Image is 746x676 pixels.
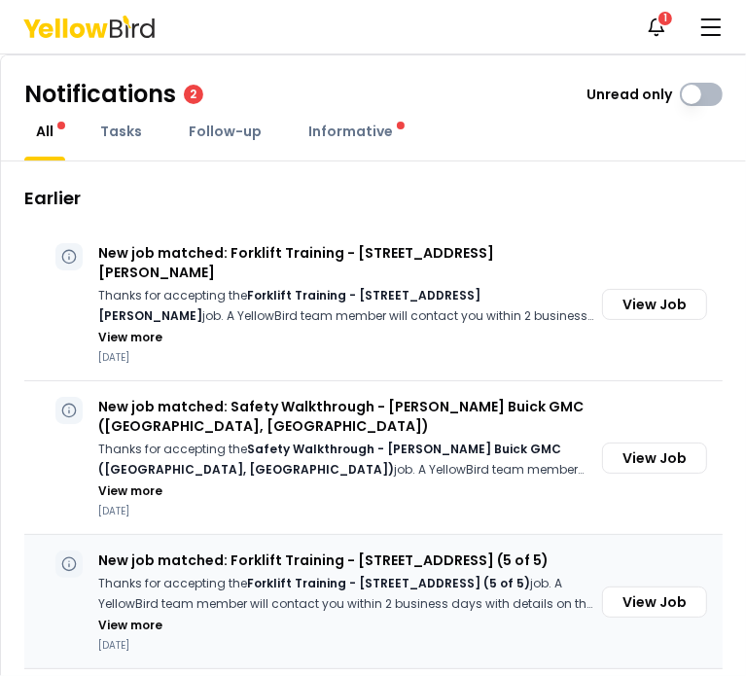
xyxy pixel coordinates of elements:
[24,185,723,212] h2: Earlier
[297,122,405,141] a: Informative
[98,350,594,365] p: [DATE]
[98,397,594,436] p: New job matched: Safety Walkthrough - [PERSON_NAME] Buick GMC ([GEOGRAPHIC_DATA], [GEOGRAPHIC_DATA])
[24,228,723,381] div: New job matched: Forklift Training - [STREET_ADDRESS][PERSON_NAME]Thanks for accepting theForklif...
[98,330,162,345] button: View more
[637,8,676,47] a: 1
[24,381,723,535] div: New job matched: Safety Walkthrough - [PERSON_NAME] Buick GMC ([GEOGRAPHIC_DATA], [GEOGRAPHIC_DAT...
[602,289,707,320] button: View Job
[184,85,203,104] div: 2
[247,575,530,591] strong: Forklift Training - [STREET_ADDRESS] (5 of 5)
[98,440,594,480] p: Thanks for accepting the job. A YellowBird team member will contact you within 2 business days wi...
[24,122,65,141] a: All
[602,443,707,474] button: View Job
[100,122,142,141] span: Tasks
[586,85,672,104] label: Unread only
[98,551,594,570] p: New job matched: Forklift Training - [STREET_ADDRESS] (5 of 5)
[98,574,594,614] p: Thanks for accepting the job. A YellowBird team member will contact you within 2 business days wi...
[98,483,162,499] button: View more
[98,638,594,653] p: [DATE]
[98,441,561,478] strong: Safety Walkthrough - [PERSON_NAME] Buick GMC ([GEOGRAPHIC_DATA], [GEOGRAPHIC_DATA])
[36,122,53,141] span: All
[98,243,594,282] p: New job matched: Forklift Training - [STREET_ADDRESS][PERSON_NAME]
[98,618,162,633] button: View more
[98,287,480,324] strong: Forklift Training - [STREET_ADDRESS][PERSON_NAME]
[177,122,273,141] a: Follow-up
[24,535,723,669] div: New job matched: Forklift Training - [STREET_ADDRESS] (5 of 5)Thanks for accepting theForklift Tr...
[24,79,176,110] h1: Notifications
[98,504,594,518] p: [DATE]
[98,286,594,326] p: Thanks for accepting the job. A YellowBird team member will contact you within 2 business days wi...
[189,122,262,141] span: Follow-up
[89,122,154,141] a: Tasks
[308,122,393,141] span: Informative
[602,587,707,618] button: View Job
[657,10,674,27] div: 1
